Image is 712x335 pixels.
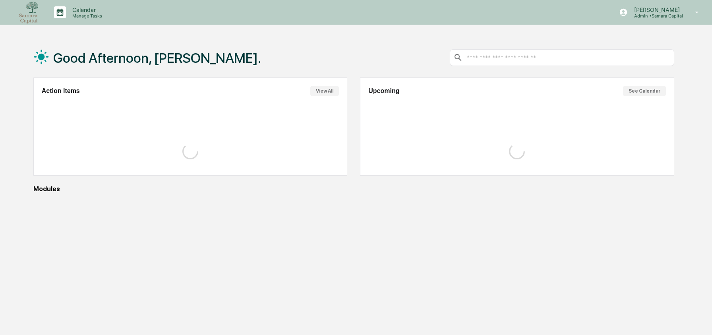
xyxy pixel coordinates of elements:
p: Manage Tasks [66,13,106,19]
p: [PERSON_NAME] [628,6,684,13]
p: Admin • Samara Capital [628,13,684,19]
h2: Action Items [42,87,80,95]
h1: Good Afternoon, [PERSON_NAME]. [53,50,261,66]
div: Modules [33,185,674,193]
img: logo [19,2,38,23]
button: See Calendar [623,86,666,96]
button: View All [310,86,339,96]
h2: Upcoming [368,87,399,95]
p: Calendar [66,6,106,13]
